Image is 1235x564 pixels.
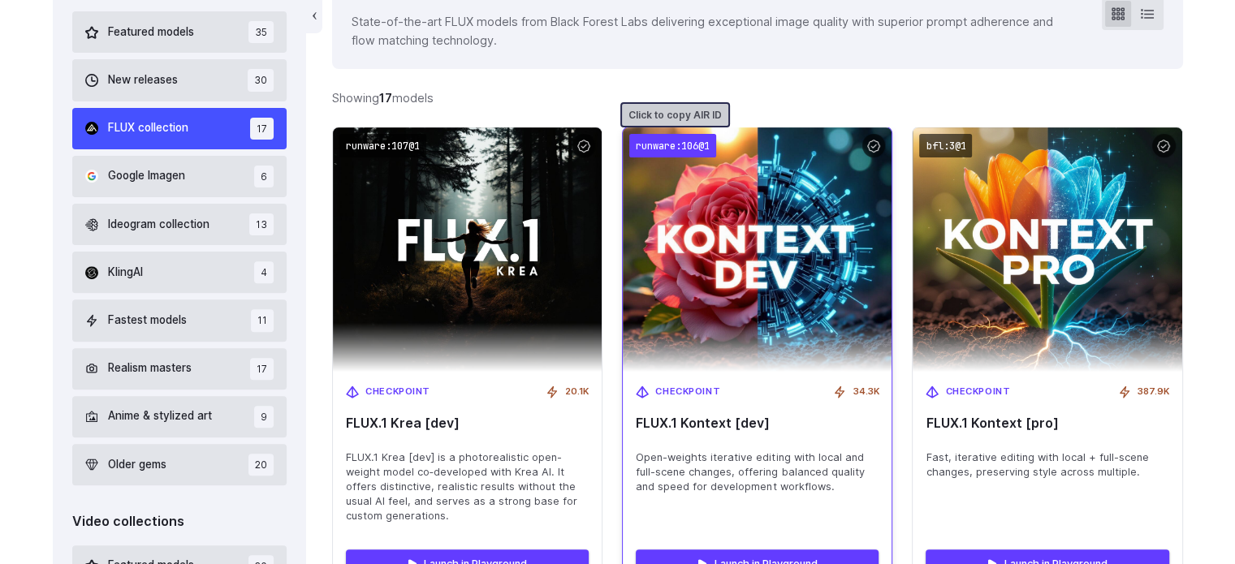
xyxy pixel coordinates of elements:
[108,167,185,185] span: Google Imagen
[926,450,1168,480] span: Fast, iterative editing with local + full-scene changes, preserving style across multiple.
[72,348,287,390] button: Realism masters 17
[108,456,166,474] span: Older gems
[346,450,589,523] span: FLUX.1 Krea [dev] is a photorealistic open-weight model co‑developed with Krea AI. It offers dist...
[254,261,274,283] span: 4
[108,312,187,329] span: Fastest models
[945,385,1010,399] span: Checkpoint
[379,91,392,105] strong: 17
[108,407,212,425] span: Anime & stylized art
[108,216,209,234] span: Ideogram collection
[248,69,274,91] span: 30
[108,71,178,89] span: New releases
[72,59,287,101] button: New releases 30
[913,127,1181,372] img: FLUX.1 Kontext [pro]
[108,264,143,282] span: KlingAI
[352,12,1075,50] p: State-of-the-art FLUX models from Black Forest Labs delivering exceptional image quality with sup...
[108,359,192,377] span: Realism masters
[72,252,287,293] button: KlingAI 4
[108,119,188,137] span: FLUX collection
[248,21,274,43] span: 35
[629,134,716,157] code: runware:106@1
[610,115,905,384] img: FLUX.1 Kontext [dev]
[249,213,274,235] span: 13
[254,166,274,187] span: 6
[853,385,879,399] span: 34.3K
[72,11,287,53] button: Featured models 35
[926,415,1168,431] span: FLUX.1 Kontext [pro]
[72,156,287,197] button: Google Imagen 6
[365,385,430,399] span: Checkpoint
[332,88,434,107] div: Showing models
[250,118,274,140] span: 17
[108,24,194,41] span: Featured models
[248,454,274,476] span: 20
[346,415,589,431] span: FLUX.1 Krea [dev]
[254,406,274,428] span: 9
[333,127,602,372] img: FLUX.1 Krea [dev]
[919,134,972,157] code: bfl:3@1
[72,396,287,437] button: Anime & stylized art 9
[339,134,426,157] code: runware:107@1
[565,385,589,399] span: 20.1K
[636,415,879,431] span: FLUX.1 Kontext [dev]
[72,299,287,341] button: Fastest models 11
[636,450,879,494] span: Open-weights iterative editing with local and full-scene changes, offering balanced quality and s...
[1138,385,1169,399] span: 387.9K
[72,444,287,485] button: Older gems 20
[72,204,287,245] button: Ideogram collection 13
[250,358,274,380] span: 17
[251,309,274,331] span: 11
[72,108,287,149] button: FLUX collection 17
[655,385,720,399] span: Checkpoint
[72,511,287,532] div: Video collections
